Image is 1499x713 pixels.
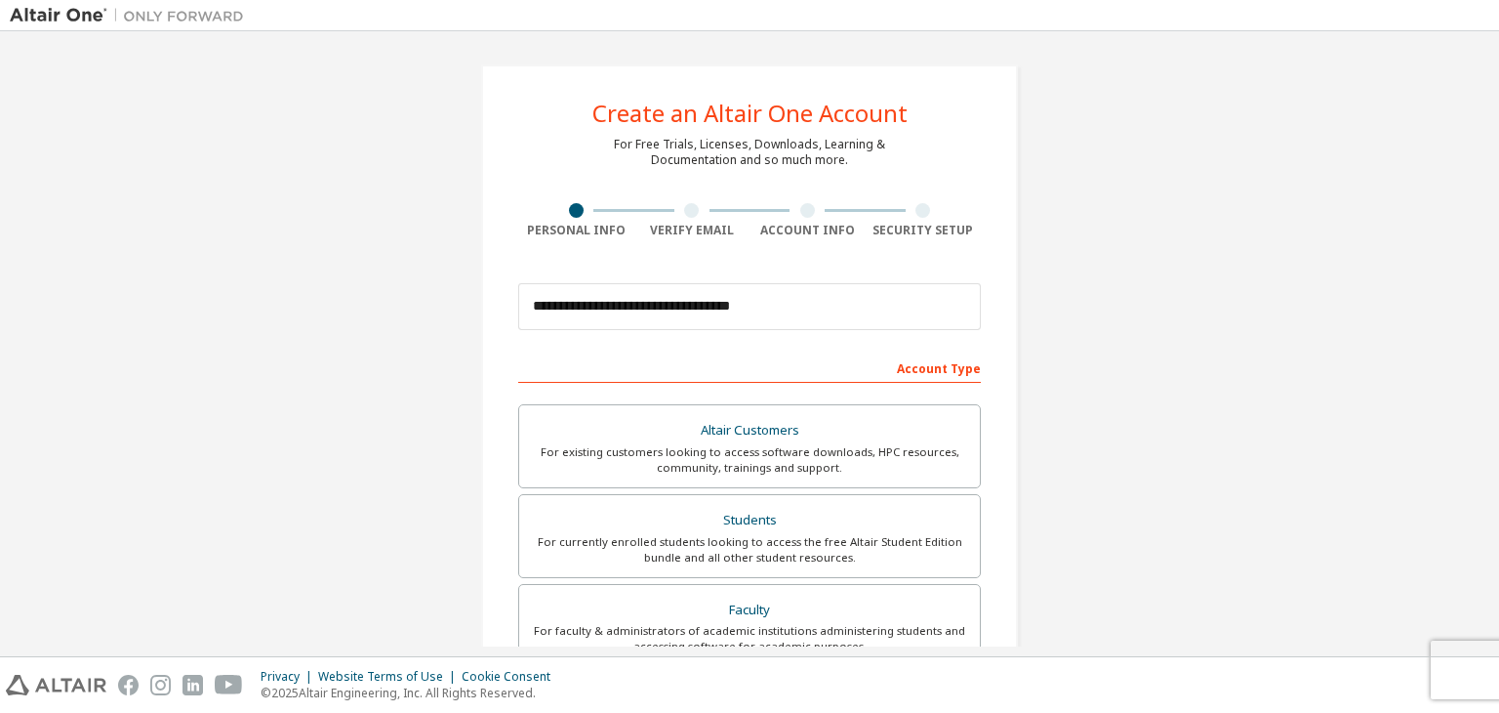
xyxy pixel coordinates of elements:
[261,685,562,701] p: © 2025 Altair Engineering, Inc. All Rights Reserved.
[531,534,968,566] div: For currently enrolled students looking to access the free Altair Student Edition bundle and all ...
[182,675,203,695] img: linkedin.svg
[518,223,634,238] div: Personal Info
[462,669,562,685] div: Cookie Consent
[614,137,885,168] div: For Free Trials, Licenses, Downloads, Learning & Documentation and so much more.
[749,223,866,238] div: Account Info
[6,675,106,695] img: altair_logo.svg
[531,623,968,654] div: For faculty & administrators of academic institutions administering students and accessing softwa...
[531,597,968,624] div: Faculty
[318,669,462,685] div: Website Terms of Use
[866,223,982,238] div: Security Setup
[531,417,968,444] div: Altair Customers
[531,444,968,476] div: For existing customers looking to access software downloads, HPC resources, community, trainings ...
[10,6,254,25] img: Altair One
[215,675,243,695] img: youtube.svg
[518,352,981,383] div: Account Type
[118,675,139,695] img: facebook.svg
[592,102,908,125] div: Create an Altair One Account
[634,223,750,238] div: Verify Email
[261,669,318,685] div: Privacy
[150,675,171,695] img: instagram.svg
[531,507,968,534] div: Students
